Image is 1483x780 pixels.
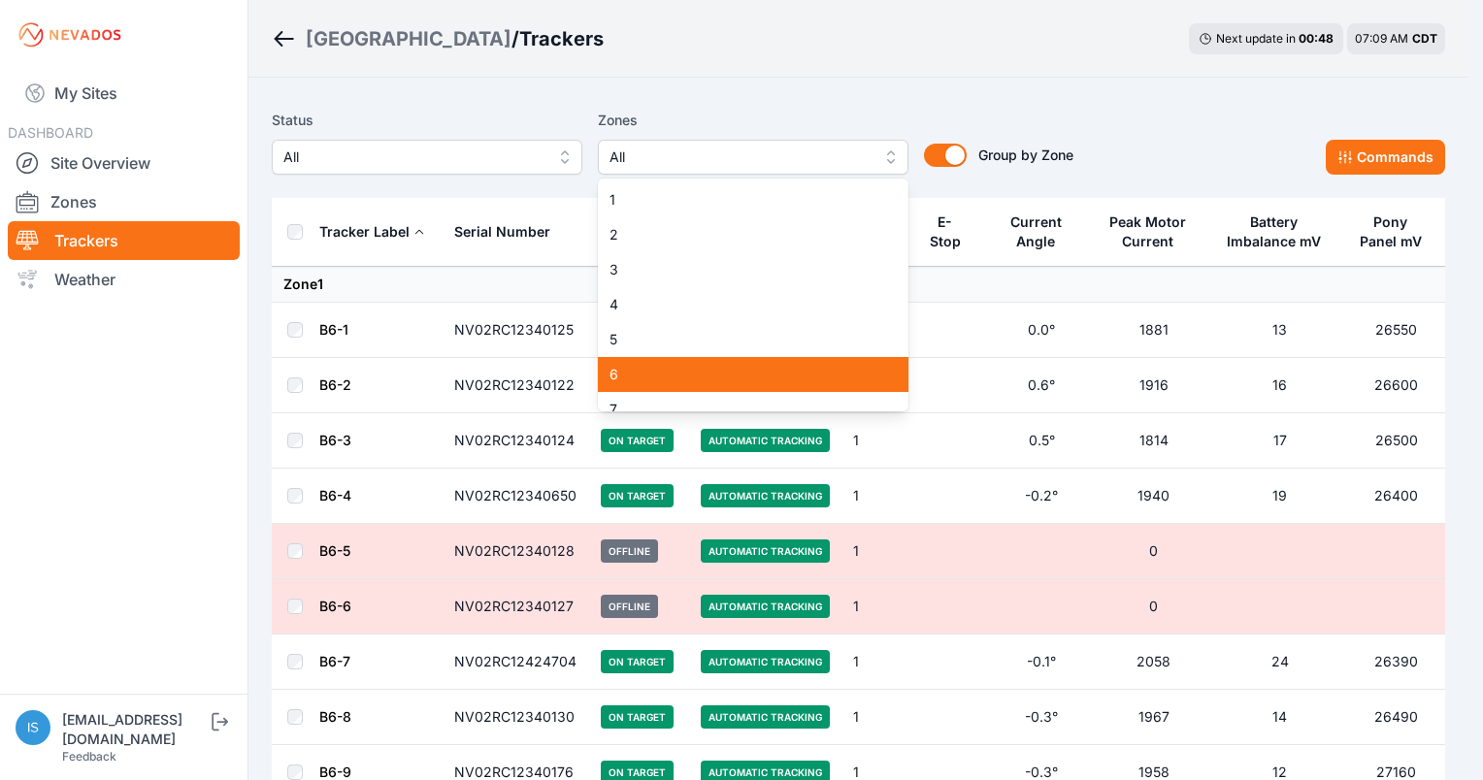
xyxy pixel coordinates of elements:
[598,140,908,175] button: All
[610,295,873,314] span: 4
[610,190,873,210] span: 1
[610,365,873,384] span: 6
[598,179,908,411] div: All
[610,400,873,419] span: 7
[610,225,873,244] span: 2
[610,330,873,349] span: 5
[610,260,873,279] span: 3
[610,146,870,169] span: All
